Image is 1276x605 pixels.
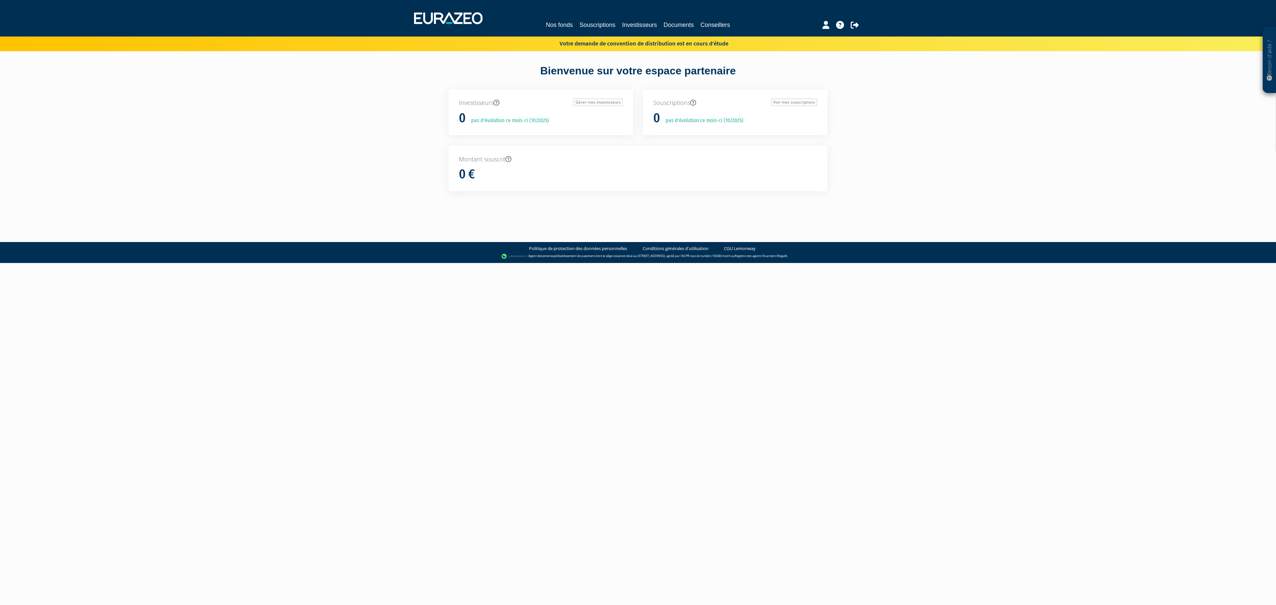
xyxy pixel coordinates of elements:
a: Registre des agents financiers (Regafi) [735,254,787,258]
a: Lemonway [541,254,556,258]
h1: 0 [653,111,660,125]
p: Besoin d'aide ? [1266,30,1273,90]
div: - Agent de (établissement de paiement dont le siège social est situé au [STREET_ADDRESS], agréé p... [7,253,1269,260]
p: Votre demande de convention de distribution est en cours d'étude [540,38,728,48]
p: Souscriptions [653,99,817,107]
a: CGU Lemonway [724,245,756,252]
img: logo-lemonway.png [501,253,527,260]
a: Conditions générales d'utilisation [643,245,708,252]
a: Nos fonds [546,20,573,30]
a: Voir mes souscriptions [771,99,817,106]
p: Investisseurs [459,99,623,107]
a: Investisseurs [622,20,657,30]
img: 1732889491-logotype_eurazeo_blanc_rvb.png [414,12,482,24]
a: Gérer mes investisseurs [574,99,623,106]
h1: 0 € [459,167,475,181]
a: Politique de protection des données personnelles [529,245,627,252]
p: pas d'évolution ce mois-ci (10/2025) [661,117,743,125]
p: pas d'évolution ce mois-ci (10/2025) [467,117,549,125]
a: Souscriptions [580,20,615,30]
a: Conseillers [700,20,730,30]
h1: 0 [459,111,466,125]
p: Montant souscrit [459,155,817,164]
a: Documents [664,20,694,30]
div: Bienvenue sur votre espace partenaire [444,63,832,89]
